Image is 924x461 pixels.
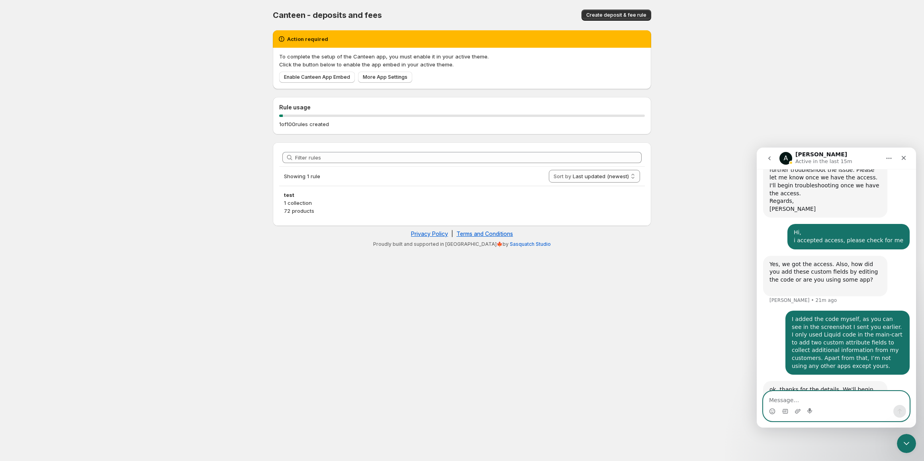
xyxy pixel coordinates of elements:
[757,148,916,428] iframe: Intercom live chat
[6,108,153,163] div: Anupam says…
[284,199,640,207] p: 1 collection
[295,152,642,163] input: Filter rules
[137,257,149,270] button: Send a message…
[279,53,645,60] p: To complete the setup of the Canteen app, you must enable it in your active theme.
[13,3,124,66] div: Hi, I have requested store access to further troubleshoot the issue. Please let me know once we h...
[284,191,640,199] h3: test
[7,244,153,257] textarea: Message…
[510,241,551,247] a: Sasquatch Studio
[284,173,320,179] span: Showing 1 rule
[411,230,448,237] a: Privacy Policy
[279,72,355,83] a: Enable Canteen App Embed
[37,81,147,97] div: Hi, i accepted access, please check for me
[31,76,153,101] div: Hi,i accepted access, please check for me
[273,10,382,20] span: Canteen - deposits and fees
[13,238,124,254] div: ok, thanks for the details. We'll begin troubleshooting shortly.
[287,35,328,43] h2: Action required
[279,120,329,128] p: 1 of 100 rules created
[363,74,407,80] span: More App Settings
[6,108,131,149] div: Yes, we got the access. Also, how did you add these custom fields by editing the code or are you ...
[13,113,124,144] div: Yes, we got the access. Also, how did you add these custom fields by editing the code or are you ...
[284,207,640,215] p: 72 products
[6,163,153,233] div: user says…
[581,10,651,21] button: Create deposit & fee rule
[279,60,645,68] p: Click the button below to enable the app embed in your active theme.
[586,12,646,18] span: Create deposit & fee rule
[51,261,57,267] button: Start recording
[456,230,513,237] a: Terms and Conditions
[279,103,645,111] h2: Rule usage
[358,72,412,83] a: More App Settings
[284,74,350,80] span: Enable Canteen App Embed
[6,233,153,273] div: Anupam says…
[451,230,453,237] span: |
[38,261,44,267] button: Upload attachment
[6,233,131,259] div: ok, thanks for the details. We'll begin troubleshooting shortly.
[29,163,153,227] div: I added the code myself, as you can see in the screenshot I sent you earlier. I only used Liquid ...
[897,434,916,453] iframe: Intercom live chat
[6,76,153,108] div: user says…
[277,241,647,247] p: Proudly built and supported in [GEOGRAPHIC_DATA]🍁by
[25,261,31,267] button: Gif picker
[13,150,80,155] div: [PERSON_NAME] • 21m ago
[35,168,147,222] div: I added the code myself, as you can see in the screenshot I sent you earlier. I only used Liquid ...
[12,261,19,267] button: Emoji picker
